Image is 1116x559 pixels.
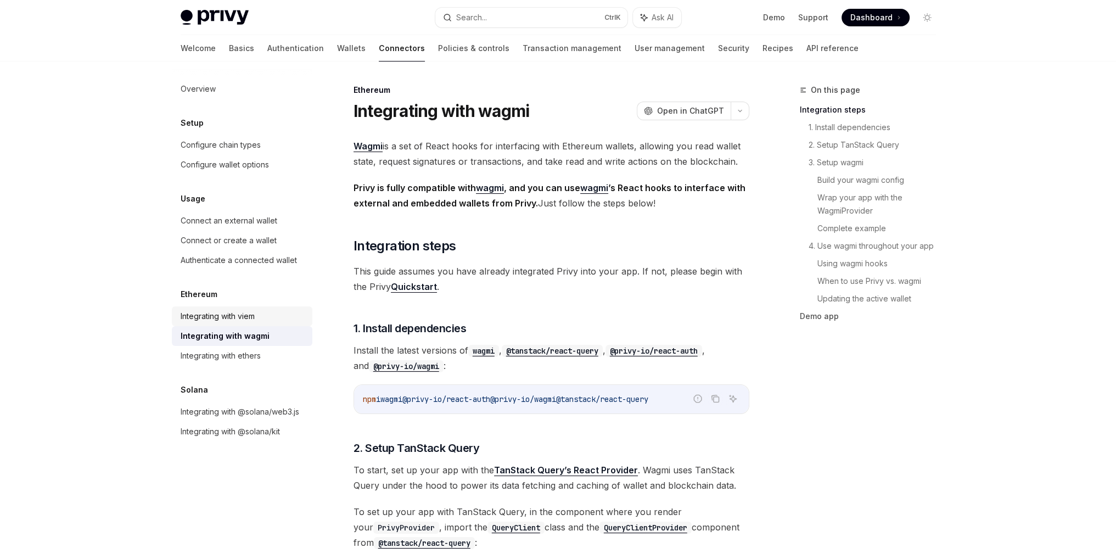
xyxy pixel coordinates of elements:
[172,79,312,99] a: Overview
[172,155,312,175] a: Configure wallet options
[181,10,249,25] img: light logo
[494,465,638,476] a: TanStack Query’s React Provider
[354,462,749,493] span: To start, set up your app with the . Wagmi uses TanStack Query under the hood to power its data f...
[374,537,475,548] a: @tanstack/react-query
[172,346,312,366] a: Integrating with ethers
[817,255,945,272] a: Using wagmi hooks
[181,254,297,267] div: Authenticate a connected wallet
[354,504,749,550] span: To set up your app with TanStack Query, in the component where you render your , import the class...
[181,329,270,343] div: Integrating with wagmi
[817,290,945,308] a: Updating the active wallet
[172,326,312,346] a: Integrating with wagmi
[181,425,280,438] div: Integrating with @solana/kit
[172,250,312,270] a: Authenticate a connected wallet
[809,119,945,136] a: 1. Install dependencies
[605,345,702,357] code: @privy-io/react-auth
[379,35,425,62] a: Connectors
[691,392,705,406] button: Report incorrect code
[181,35,216,62] a: Welcome
[438,35,509,62] a: Policies & controls
[181,310,255,323] div: Integrating with viem
[369,360,444,371] a: @privy-io/wagmi
[490,394,556,404] span: @privy-io/wagmi
[456,11,487,24] div: Search...
[354,321,467,336] span: 1. Install dependencies
[635,35,705,62] a: User management
[806,35,859,62] a: API reference
[809,154,945,171] a: 3. Setup wagmi
[487,522,545,534] code: QueryClient
[172,211,312,231] a: Connect an external wallet
[918,9,936,26] button: Toggle dark mode
[354,440,480,456] span: 2. Setup TanStack Query
[605,345,702,356] a: @privy-io/react-auth
[181,82,216,96] div: Overview
[391,281,437,293] a: Quickstart
[850,12,893,23] span: Dashboard
[523,35,621,62] a: Transaction management
[172,135,312,155] a: Configure chain types
[172,231,312,250] a: Connect or create a wallet
[374,537,475,549] code: @tanstack/react-query
[487,522,545,533] a: QueryClient
[762,35,793,62] a: Recipes
[369,360,444,372] code: @privy-io/wagmi
[380,394,402,404] span: wagmi
[817,272,945,290] a: When to use Privy vs. wagmi
[373,522,439,534] code: PrivyProvider
[811,83,860,97] span: On this page
[800,308,945,325] a: Demo app
[181,288,217,301] h5: Ethereum
[817,189,945,220] a: Wrap your app with the WagmiProvider
[657,105,724,116] span: Open in ChatGPT
[435,8,627,27] button: Search...CtrlK
[502,345,603,356] a: @tanstack/react-query
[809,237,945,255] a: 4. Use wagmi throughout your app
[267,35,324,62] a: Authentication
[809,136,945,154] a: 2. Setup TanStack Query
[708,392,722,406] button: Copy the contents from the code block
[337,35,366,62] a: Wallets
[652,12,674,23] span: Ask AI
[556,394,648,404] span: @tanstack/react-query
[181,214,277,227] div: Connect an external wallet
[172,402,312,422] a: Integrating with @solana/web3.js
[354,182,745,209] strong: Privy is fully compatible with , and you can use ’s React hooks to interface with external and em...
[637,102,731,120] button: Open in ChatGPT
[363,394,376,404] span: npm
[718,35,749,62] a: Security
[817,171,945,189] a: Build your wagmi config
[817,220,945,237] a: Complete example
[476,182,504,194] a: wagmi
[181,349,261,362] div: Integrating with ethers
[172,306,312,326] a: Integrating with viem
[376,394,380,404] span: i
[354,180,749,211] span: Just follow the steps below!
[599,522,692,534] code: QueryClientProvider
[354,141,383,152] a: Wagmi
[354,101,530,121] h1: Integrating with wagmi
[181,192,205,205] h5: Usage
[354,264,749,294] span: This guide assumes you have already integrated Privy into your app. If not, please begin with the...
[763,12,785,23] a: Demo
[502,345,603,357] code: @tanstack/react-query
[800,101,945,119] a: Integration steps
[402,394,490,404] span: @privy-io/react-auth
[181,158,269,171] div: Configure wallet options
[181,234,277,247] div: Connect or create a wallet
[354,85,749,96] div: Ethereum
[354,237,456,255] span: Integration steps
[181,383,208,396] h5: Solana
[633,8,681,27] button: Ask AI
[181,116,204,130] h5: Setup
[354,138,749,169] span: is a set of React hooks for interfacing with Ethereum wallets, allowing you read wallet state, re...
[580,182,608,194] a: wagmi
[604,13,621,22] span: Ctrl K
[468,345,499,357] code: wagmi
[354,343,749,373] span: Install the latest versions of , , , and :
[726,392,740,406] button: Ask AI
[181,405,299,418] div: Integrating with @solana/web3.js
[599,522,692,533] a: QueryClientProvider
[842,9,910,26] a: Dashboard
[468,345,499,356] a: wagmi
